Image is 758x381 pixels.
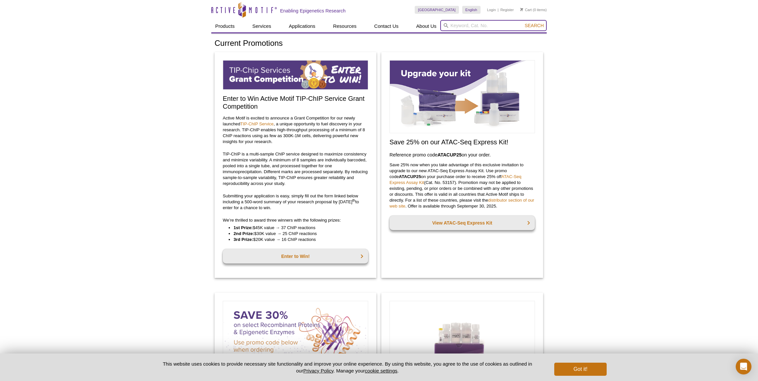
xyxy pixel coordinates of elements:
[223,217,368,223] p: We’re thrilled to award three winners with the following prizes:
[500,8,514,12] a: Register
[234,237,253,242] strong: 3rd Prize:
[370,20,402,32] a: Contact Us
[523,23,546,28] button: Search
[234,231,254,236] strong: 2nd Prize:
[389,151,535,159] h3: Reference promo code on your order.
[215,39,543,48] h1: Current Promotions
[234,231,362,237] li: $30K value → 25 ChIP reactions
[223,193,368,211] p: Submitting your application is easy, simply fill out the form linked below including a 500-word s...
[352,198,355,202] sup: th
[389,138,535,146] h2: Save 25% on our ATAC-Seq Express Kit!
[329,20,361,32] a: Resources
[365,368,397,373] button: cookie settings
[248,20,275,32] a: Services
[211,20,238,32] a: Products
[223,60,368,90] img: TIP-ChIP Service Grant Competition
[389,216,535,230] a: View ATAC-Seq Express Kit
[223,249,368,263] a: Enter to Win!
[223,95,368,110] h2: Enter to Win Active Motif TIP-ChIP Service Grant Competition
[437,152,462,157] strong: ATACUP25
[525,23,544,28] span: Search
[487,8,496,12] a: Login
[389,60,535,133] img: Save on ATAC-Seq Express Assay Kit
[280,8,346,14] h2: Enabling Epigenetics Research
[303,368,333,373] a: Privacy Policy
[285,20,319,32] a: Applications
[234,237,362,243] li: $20K value → 16 ChIP reactions
[234,225,253,230] strong: 1st Prize:
[223,151,368,187] p: TIP-ChIP is a multi-sample ChIP service designed to maximize consistency and minimize variability...
[462,6,481,14] a: English
[223,301,368,374] img: Save on Recombinant Proteins and Enzymes
[415,6,459,14] a: [GEOGRAPHIC_DATA]
[736,359,751,374] div: Open Intercom Messenger
[520,6,547,14] li: (0 items)
[399,174,421,179] strong: ATACUP25
[240,121,274,126] a: TIP-ChIP Service
[151,360,543,374] p: This website uses cookies to provide necessary site functionality and improve your online experie...
[389,198,534,209] a: distributor section of our web site
[554,363,607,376] button: Got it!
[223,115,368,145] p: Active Motif is excited to announce a Grant Competition for our newly launched , a unique opportu...
[520,8,523,11] img: Your Cart
[389,162,535,209] p: Save 25% now when you take advantage of this exclusive invitation to upgrade to our new ATAC-Seq ...
[520,8,532,12] a: Cart
[498,6,499,14] li: |
[234,225,362,231] li: $45K value → 37 ChIP reactions
[412,20,441,32] a: About Us
[440,20,547,31] input: Keyword, Cat. No.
